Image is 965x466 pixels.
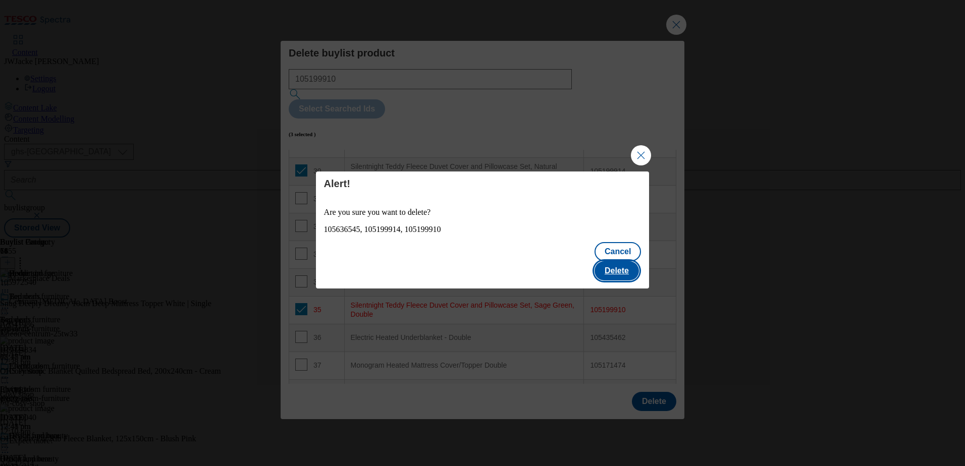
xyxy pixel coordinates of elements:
p: Are you sure you want to delete? [324,208,641,217]
h4: Alert! [324,178,641,190]
button: Close Modal [631,145,651,165]
button: Cancel [595,242,641,261]
div: 105636545, 105199914, 105199910 [324,225,641,234]
div: Modal [316,171,650,288]
button: Delete [595,261,639,280]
